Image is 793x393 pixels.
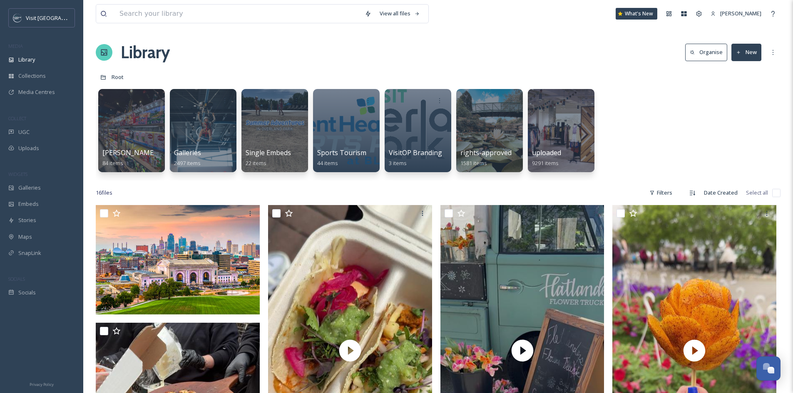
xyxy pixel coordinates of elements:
span: UGC [18,128,30,136]
span: 3 items [389,159,407,167]
a: uploaded9291 items [532,149,561,167]
span: Privacy Policy [30,382,54,387]
span: Embeds [18,200,39,208]
span: Uploads [18,144,39,152]
span: 16 file s [96,189,112,197]
a: [PERSON_NAME] [706,5,766,22]
a: Root [112,72,124,82]
span: Select all [746,189,768,197]
span: Socials [18,289,36,297]
a: Library [121,40,170,65]
span: SOCIALS [8,276,25,282]
button: Open Chat [756,356,781,381]
span: 22 items [246,159,266,167]
div: Date Created [700,185,742,201]
span: uploaded [532,148,561,157]
span: 1581 items [460,159,487,167]
a: Privacy Policy [30,379,54,389]
span: rights-approved [460,148,512,157]
span: Maps [18,233,32,241]
span: 2497 items [174,159,201,167]
span: VisitOP Branding [389,148,442,157]
a: Single Embeds22 items [246,149,291,167]
a: Galleries2497 items [174,149,201,167]
span: Root [112,73,124,81]
span: Collections [18,72,46,80]
button: New [731,44,761,61]
a: What's New [616,8,657,20]
a: VisitOP Branding3 items [389,149,442,167]
span: Galleries [18,184,41,192]
span: MEDIA [8,43,23,49]
span: [PERSON_NAME] Sponsored Trip [102,148,206,157]
span: Stories [18,216,36,224]
span: Library [18,56,35,64]
span: Media Centres [18,88,55,96]
span: Sports Tourism [317,148,366,157]
span: COLLECT [8,115,26,121]
span: WIDGETS [8,171,27,177]
div: Filters [645,185,676,201]
input: Search your library [115,5,360,23]
a: [PERSON_NAME] Sponsored Trip84 items [102,149,206,167]
a: Sports Tourism44 items [317,149,366,167]
span: [PERSON_NAME] [720,10,761,17]
a: rights-approved1581 items [460,149,512,167]
span: Visit [GEOGRAPHIC_DATA] [26,14,90,22]
span: SnapLink [18,249,41,257]
span: 44 items [317,159,338,167]
span: 9291 items [532,159,559,167]
a: View all files [375,5,424,22]
img: AdobeStock_221576753.jpeg [96,205,260,314]
span: Galleries [174,148,201,157]
button: Organise [685,44,727,61]
span: 84 items [102,159,123,167]
span: Single Embeds [246,148,291,157]
img: c3es6xdrejuflcaqpovn.png [13,14,22,22]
